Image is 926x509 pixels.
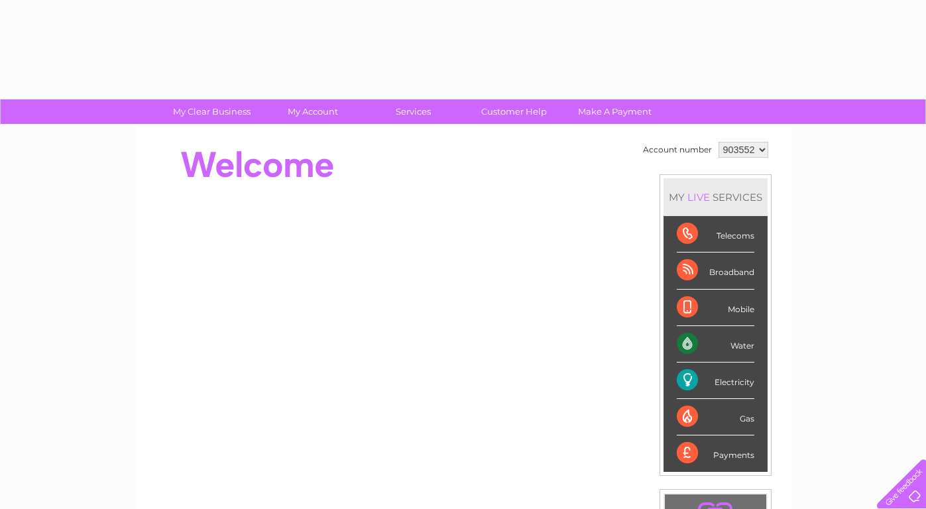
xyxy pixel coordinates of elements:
[664,178,768,216] div: MY SERVICES
[258,99,367,124] a: My Account
[157,99,266,124] a: My Clear Business
[677,253,754,289] div: Broadband
[677,290,754,326] div: Mobile
[560,99,669,124] a: Make A Payment
[677,435,754,471] div: Payments
[359,99,468,124] a: Services
[677,363,754,399] div: Electricity
[459,99,569,124] a: Customer Help
[640,139,715,161] td: Account number
[677,399,754,435] div: Gas
[685,191,713,203] div: LIVE
[677,216,754,253] div: Telecoms
[677,326,754,363] div: Water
